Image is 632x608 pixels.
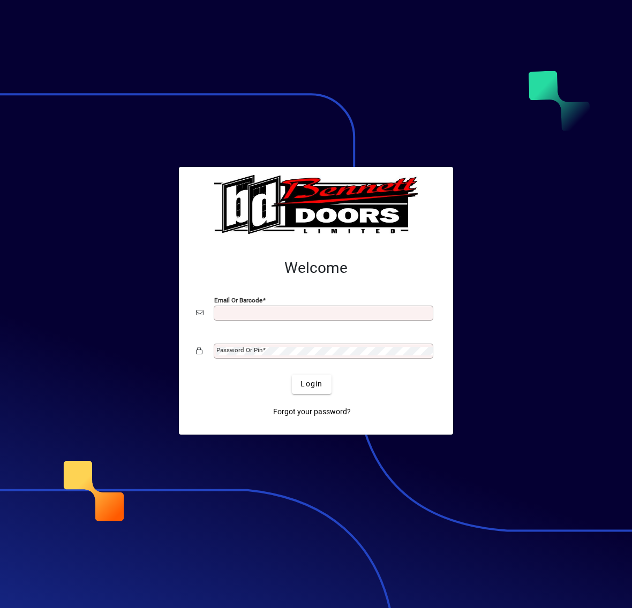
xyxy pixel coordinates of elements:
mat-label: Email or Barcode [214,296,262,303]
mat-label: Password or Pin [216,346,262,354]
button: Login [292,375,331,394]
a: Forgot your password? [269,402,355,422]
span: Forgot your password? [273,406,351,417]
span: Login [300,378,322,390]
h2: Welcome [196,259,436,277]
